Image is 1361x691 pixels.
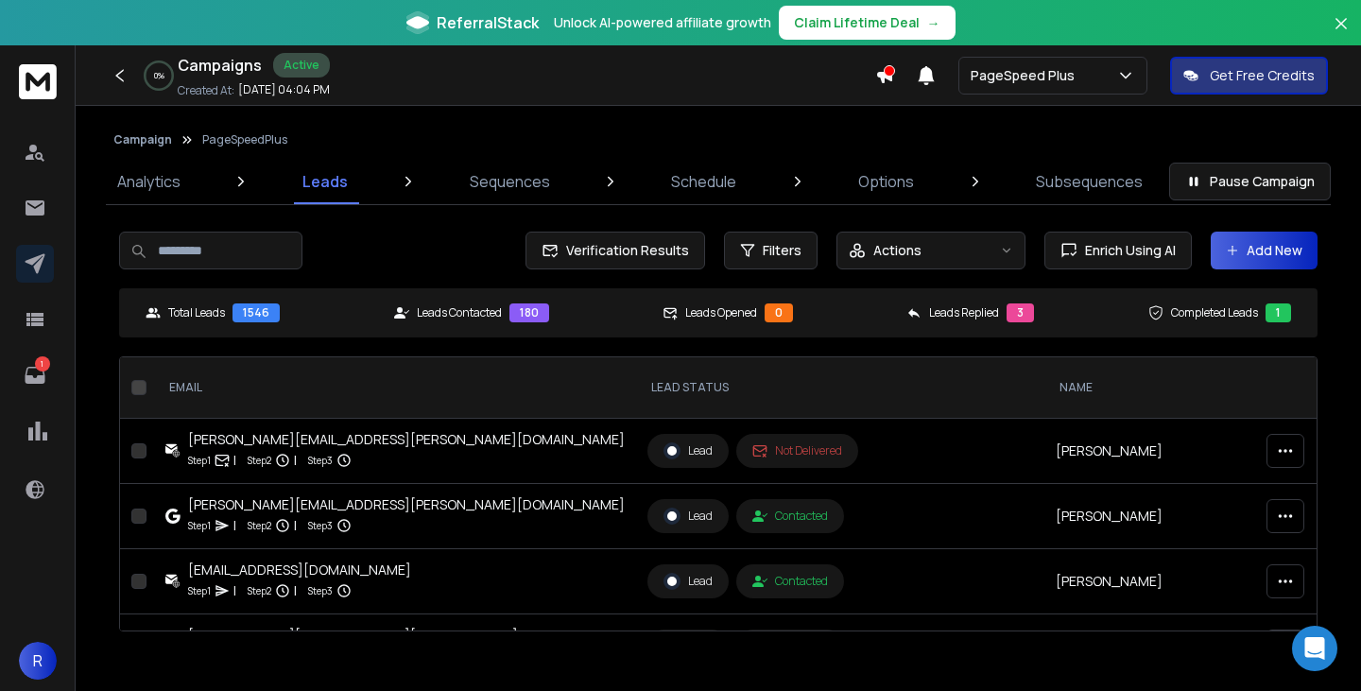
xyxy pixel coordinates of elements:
[763,241,801,260] span: Filters
[685,305,757,320] p: Leads Opened
[273,53,330,78] div: Active
[1171,305,1258,320] p: Completed Leads
[154,357,636,419] th: EMAIL
[971,66,1082,85] p: PageSpeed Plus
[663,442,713,459] div: Lead
[1211,232,1318,269] button: Add New
[188,516,211,535] p: Step 1
[1044,614,1322,680] td: [PERSON_NAME]
[35,356,50,371] p: 1
[458,159,561,204] a: Sequences
[660,159,748,204] a: Schedule
[188,451,211,470] p: Step 1
[765,303,793,322] div: 0
[1292,626,1337,671] div: Open Intercom Messenger
[663,508,713,525] div: Lead
[154,70,164,81] p: 0 %
[1044,419,1322,484] td: [PERSON_NAME]
[178,83,234,98] p: Created At:
[294,581,297,600] p: |
[233,516,236,535] p: |
[19,642,57,680] button: R
[1044,484,1322,549] td: [PERSON_NAME]
[779,6,956,40] button: Claim Lifetime Deal→
[554,13,771,32] p: Unlock AI-powered affiliate growth
[188,495,625,514] div: [PERSON_NAME][EMAIL_ADDRESS][PERSON_NAME][DOMAIN_NAME]
[188,626,518,645] div: [PERSON_NAME][EMAIL_ADDRESS][DOMAIN_NAME]
[752,574,828,589] div: Contacted
[117,170,181,193] p: Analytics
[294,451,297,470] p: |
[233,303,280,322] div: 1546
[1266,303,1291,322] div: 1
[188,430,625,449] div: [PERSON_NAME][EMAIL_ADDRESS][PERSON_NAME][DOMAIN_NAME]
[752,443,842,458] div: Not Delivered
[1329,11,1353,57] button: Close banner
[1044,357,1322,419] th: NAME
[1170,57,1328,95] button: Get Free Credits
[525,232,705,269] button: Verification Results
[308,451,333,470] p: Step 3
[437,11,539,34] span: ReferralStack
[1210,66,1315,85] p: Get Free Credits
[233,581,236,600] p: |
[1169,163,1331,200] button: Pause Campaign
[847,159,925,204] a: Options
[1007,303,1034,322] div: 3
[1025,159,1154,204] a: Subsequences
[858,170,914,193] p: Options
[559,241,689,260] span: Verification Results
[417,305,502,320] p: Leads Contacted
[1036,170,1143,193] p: Subsequences
[1044,232,1192,269] button: Enrich Using AI
[106,159,192,204] a: Analytics
[470,170,550,193] p: Sequences
[724,232,818,269] button: Filters
[302,170,348,193] p: Leads
[113,132,172,147] button: Campaign
[663,573,713,590] div: Lead
[308,516,333,535] p: Step 3
[1077,241,1176,260] span: Enrich Using AI
[294,516,297,535] p: |
[291,159,359,204] a: Leads
[168,305,225,320] p: Total Leads
[178,54,262,77] h1: Campaigns
[233,451,236,470] p: |
[202,132,287,147] p: PageSpeedPlus
[873,241,922,260] p: Actions
[509,303,549,322] div: 180
[636,357,1044,419] th: LEAD STATUS
[16,356,54,394] a: 1
[671,170,736,193] p: Schedule
[238,82,330,97] p: [DATE] 04:04 PM
[927,13,940,32] span: →
[752,509,828,524] div: Contacted
[308,581,333,600] p: Step 3
[929,305,999,320] p: Leads Replied
[188,581,211,600] p: Step 1
[248,581,271,600] p: Step 2
[1044,549,1322,614] td: [PERSON_NAME]
[248,516,271,535] p: Step 2
[188,561,411,579] div: [EMAIL_ADDRESS][DOMAIN_NAME]
[248,451,271,470] p: Step 2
